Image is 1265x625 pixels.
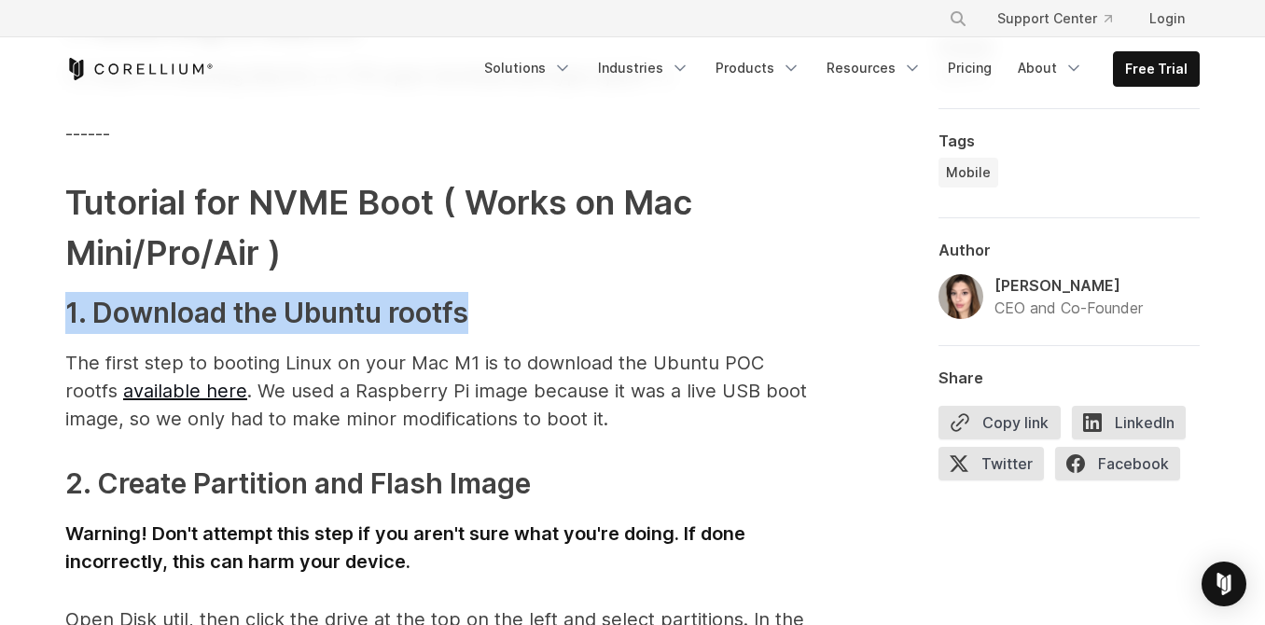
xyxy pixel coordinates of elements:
div: Author [938,241,1200,259]
p: ------ [65,119,812,147]
strong: Warning! Don't attempt this step if you aren't sure what you're doing. If done incorrectly, this ... [65,522,745,573]
h3: 2. Create Partition and Flash Image [65,463,812,505]
a: About [1007,51,1094,85]
h2: Tutorial for NVME Boot ( Works on Mac Mini/Pro/Air ) [65,177,812,278]
div: Tags [938,132,1200,150]
div: CEO and Co-Founder [994,297,1143,319]
a: Solutions [473,51,583,85]
span: Twitter [938,447,1044,480]
div: Navigation Menu [926,2,1200,35]
div: [PERSON_NAME] [994,274,1143,297]
button: Copy link [938,406,1061,439]
a: Free Trial [1114,52,1199,86]
button: Search [941,2,975,35]
a: Products [704,51,812,85]
div: Navigation Menu [473,51,1200,87]
span: Mobile [946,163,991,182]
span: LinkedIn [1072,406,1186,439]
h3: 1. Download the Ubuntu rootfs [65,292,812,334]
a: Corellium Home [65,58,214,80]
a: Twitter [938,447,1055,488]
a: Mobile [938,158,998,187]
a: Industries [587,51,701,85]
a: available here [123,380,247,402]
span: Facebook [1055,447,1180,480]
a: Support Center [982,2,1127,35]
a: Resources [815,51,933,85]
div: Open Intercom Messenger [1202,562,1246,606]
a: Login [1134,2,1200,35]
a: Pricing [937,51,1003,85]
img: Amanda Gorton [938,274,983,319]
div: Share [938,368,1200,387]
a: LinkedIn [1072,406,1197,447]
a: Facebook [1055,447,1191,488]
p: The first step to booting Linux on your Mac M1 is to download the Ubuntu POC rootfs . We used a R... [65,349,812,433]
